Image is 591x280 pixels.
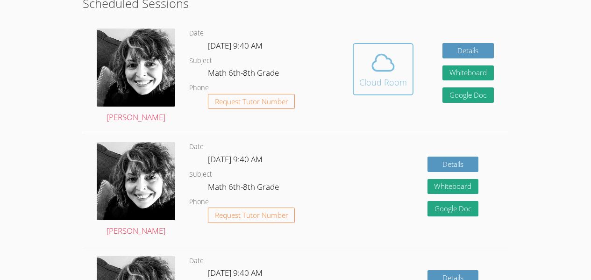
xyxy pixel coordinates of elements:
[97,29,175,107] img: avatar.png
[208,208,295,223] button: Request Tutor Number
[189,55,212,67] dt: Subject
[208,94,295,109] button: Request Tutor Number
[215,212,288,219] span: Request Tutor Number
[189,141,204,153] dt: Date
[427,157,479,172] a: Details
[189,169,212,180] dt: Subject
[189,196,209,208] dt: Phone
[189,255,204,267] dt: Date
[208,267,263,278] span: [DATE] 9:40 AM
[208,154,263,165] span: [DATE] 9:40 AM
[427,179,479,194] button: Whiteboard
[359,76,407,89] div: Cloud Room
[442,87,494,103] a: Google Doc
[442,43,494,58] a: Details
[97,142,175,220] img: avatar.png
[189,82,209,94] dt: Phone
[208,66,281,82] dd: Math 6th-8th Grade
[427,201,479,216] a: Google Doc
[442,65,494,81] button: Whiteboard
[215,98,288,105] span: Request Tutor Number
[208,180,281,196] dd: Math 6th-8th Grade
[189,28,204,39] dt: Date
[208,40,263,51] span: [DATE] 9:40 AM
[97,142,175,237] a: [PERSON_NAME]
[353,43,413,95] button: Cloud Room
[97,29,175,124] a: [PERSON_NAME]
